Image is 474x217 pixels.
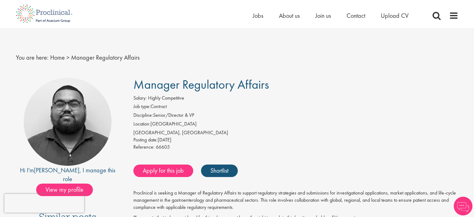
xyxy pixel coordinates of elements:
[133,76,269,92] span: Manager Regulatory Affairs
[133,165,193,177] a: Apply for this job
[133,144,155,151] label: Reference:
[347,12,365,20] a: Contact
[253,12,263,20] a: Jobs
[36,184,93,196] span: View my profile
[34,166,79,174] a: [PERSON_NAME]
[36,185,99,193] a: View my profile
[16,166,120,184] div: Hi I'm , I manage this role
[4,194,84,213] iframe: reCAPTCHA
[381,12,409,20] a: Upload CV
[66,53,69,62] span: >
[133,190,458,211] p: Proclinical is seeking a Manager of Regulatory Affairs to support regulatory strategies and submi...
[133,121,458,129] li: [GEOGRAPHIC_DATA]
[133,103,458,112] li: Contract
[133,112,458,121] li: Senior/Director & VP
[133,95,147,102] label: Salary:
[279,12,300,20] a: About us
[133,136,158,143] span: Posting date:
[133,136,458,144] div: [DATE]
[315,12,331,20] a: Join us
[133,129,458,136] div: [GEOGRAPHIC_DATA], [GEOGRAPHIC_DATA]
[71,53,140,62] span: Manager Regulatory Affairs
[16,53,49,62] span: You are here:
[133,121,151,128] label: Location:
[454,197,472,215] img: Chatbot
[24,78,112,166] img: imeage of recruiter Ashley Bennett
[201,165,238,177] a: Shortlist
[156,144,170,150] span: 66605
[133,112,153,119] label: Discipline:
[50,53,65,62] a: breadcrumb link
[148,95,184,101] span: Highly Competitive
[133,103,151,110] label: Job type:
